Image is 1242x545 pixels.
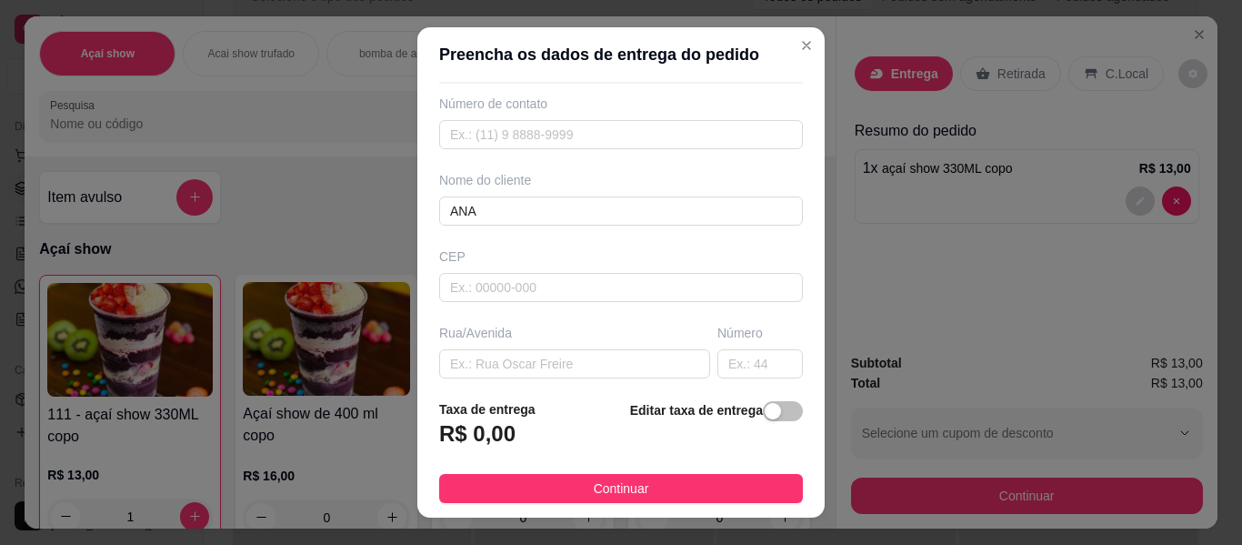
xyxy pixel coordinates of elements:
button: Close [792,31,821,60]
header: Preencha os dados de entrega do pedido [417,27,825,82]
input: Ex.: 00000-000 [439,273,803,302]
input: Ex.: 44 [717,349,803,378]
input: Ex.: Rua Oscar Freire [439,349,710,378]
input: Ex.: João da Silva [439,197,803,226]
div: Número de contato [439,95,803,113]
button: Continuar [439,474,803,503]
div: Número [717,324,803,342]
h3: R$ 0,00 [439,419,516,449]
div: Nome do cliente [439,171,803,189]
span: Continuar [594,479,649,499]
div: CEP [439,247,803,266]
strong: Editar taxa de entrega [630,403,763,418]
div: Rua/Avenida [439,324,710,342]
strong: Taxa de entrega [439,402,536,417]
input: Ex.: (11) 9 8888-9999 [439,120,803,149]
